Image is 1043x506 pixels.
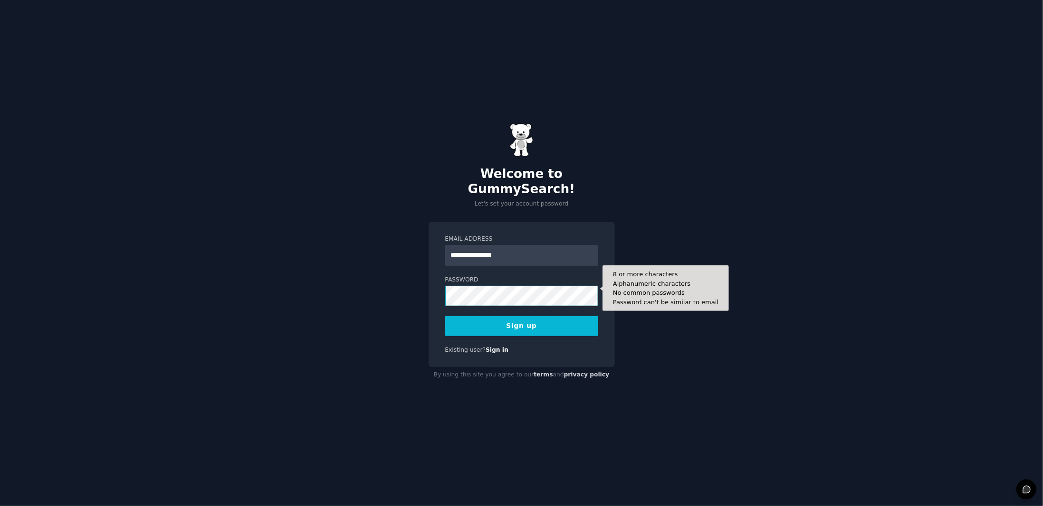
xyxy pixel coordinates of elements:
div: By using this site you agree to our and [429,367,615,383]
label: Email Address [445,235,598,244]
a: privacy policy [564,371,610,378]
p: Let's set your account password [429,200,615,208]
button: Sign up [445,316,598,336]
label: Password [445,276,598,284]
h2: Welcome to GummySearch! [429,167,615,197]
a: terms [534,371,553,378]
a: Sign in [486,347,508,353]
img: Gummy Bear [510,123,534,157]
span: Existing user? [445,347,486,353]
